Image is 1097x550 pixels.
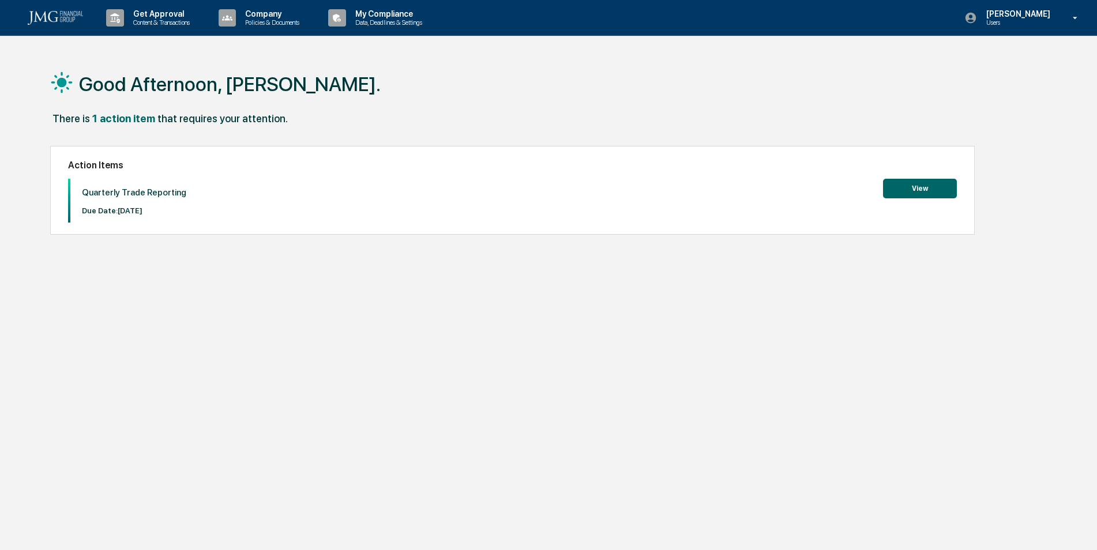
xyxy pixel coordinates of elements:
a: View [883,182,957,193]
button: View [883,179,957,198]
p: Quarterly Trade Reporting [82,187,186,198]
p: Data, Deadlines & Settings [346,18,428,27]
p: Content & Transactions [124,18,196,27]
p: Get Approval [124,9,196,18]
div: There is [52,112,90,125]
p: My Compliance [346,9,428,18]
img: logo [28,11,83,25]
h1: Good Afternoon, [PERSON_NAME]. [79,73,381,96]
div: that requires your attention. [157,112,288,125]
p: Due Date: [DATE] [82,206,186,215]
div: 1 action item [92,112,155,125]
p: Company [236,9,305,18]
p: Policies & Documents [236,18,305,27]
p: [PERSON_NAME] [977,9,1056,18]
h2: Action Items [68,160,957,171]
p: Users [977,18,1056,27]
